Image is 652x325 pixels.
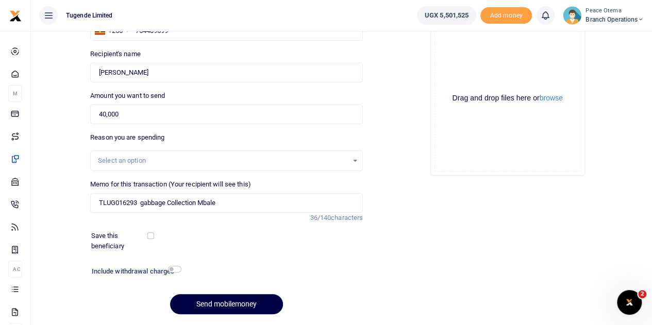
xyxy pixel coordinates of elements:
label: Amount you want to send [90,91,165,101]
iframe: Intercom live chat [617,290,642,315]
label: Recipient's name [90,49,141,59]
img: logo-small [9,10,22,22]
small: Peace Otema [586,7,644,15]
img: profile-user [563,6,581,25]
span: 2 [638,290,646,298]
span: 36/140 [310,214,331,221]
li: Ac [8,261,22,278]
input: MTN & Airtel numbers are validated [90,63,363,82]
span: Add money [480,7,532,24]
label: Save this beneficiary [91,231,149,251]
span: characters [331,214,363,221]
input: Enter extra information [90,193,363,213]
span: UGX 5,501,525 [425,10,469,21]
label: Reason you are spending [90,132,164,143]
label: Memo for this transaction (Your recipient will see this) [90,179,251,190]
div: File Uploader [430,21,585,176]
input: UGX [90,105,363,124]
li: Wallet ballance [413,6,480,25]
li: M [8,85,22,102]
div: Select an option [98,156,348,166]
span: Tugende Limited [62,11,117,20]
button: browse [540,94,563,101]
button: Send mobilemoney [170,294,283,314]
a: profile-user Peace Otema Branch Operations [563,6,644,25]
a: Add money [480,11,532,19]
div: Drag and drop files here or [435,93,580,103]
h6: Include withdrawal charges [92,267,177,276]
li: Toup your wallet [480,7,532,24]
a: UGX 5,501,525 [417,6,476,25]
span: Branch Operations [586,15,644,24]
a: logo-small logo-large logo-large [9,11,22,19]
